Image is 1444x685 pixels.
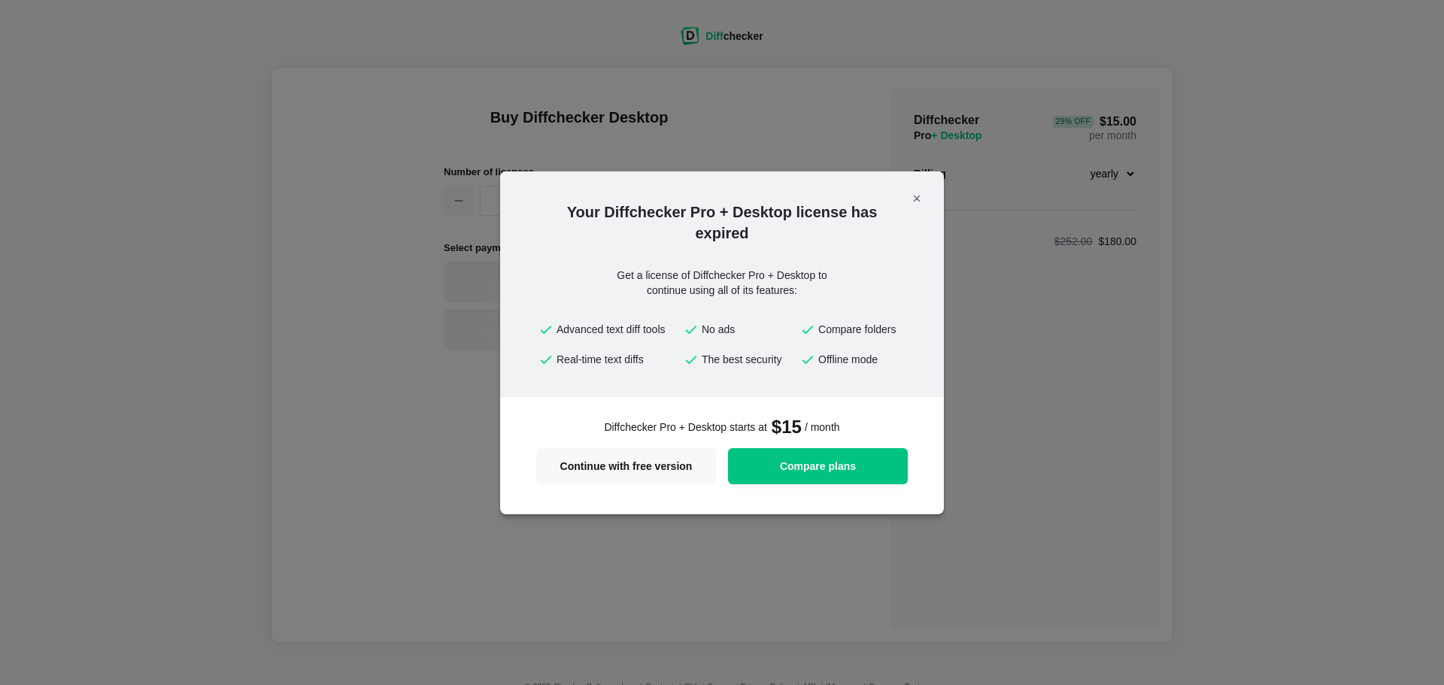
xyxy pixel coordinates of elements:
a: Compare plans [728,448,908,484]
span: Diffchecker Pro + Desktop starts at [604,420,766,435]
span: Real-time text diffs [557,352,675,367]
span: / month [805,420,840,435]
span: The best security [702,352,791,367]
div: Get a license of Diffchecker Pro + Desktop to continue using all of its features: [587,268,857,298]
span: No ads [702,322,791,337]
span: Advanced text diff tools [557,322,675,337]
span: Compare plans [737,461,899,471]
span: $15 [770,415,802,439]
button: Close modal [905,186,929,211]
span: Compare folders [818,322,906,337]
span: Offline mode [818,352,906,367]
button: Continue with free version [536,448,716,484]
h2: Your Diffchecker Pro + Desktop license has expired [500,202,944,244]
span: Continue with free version [545,461,707,471]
